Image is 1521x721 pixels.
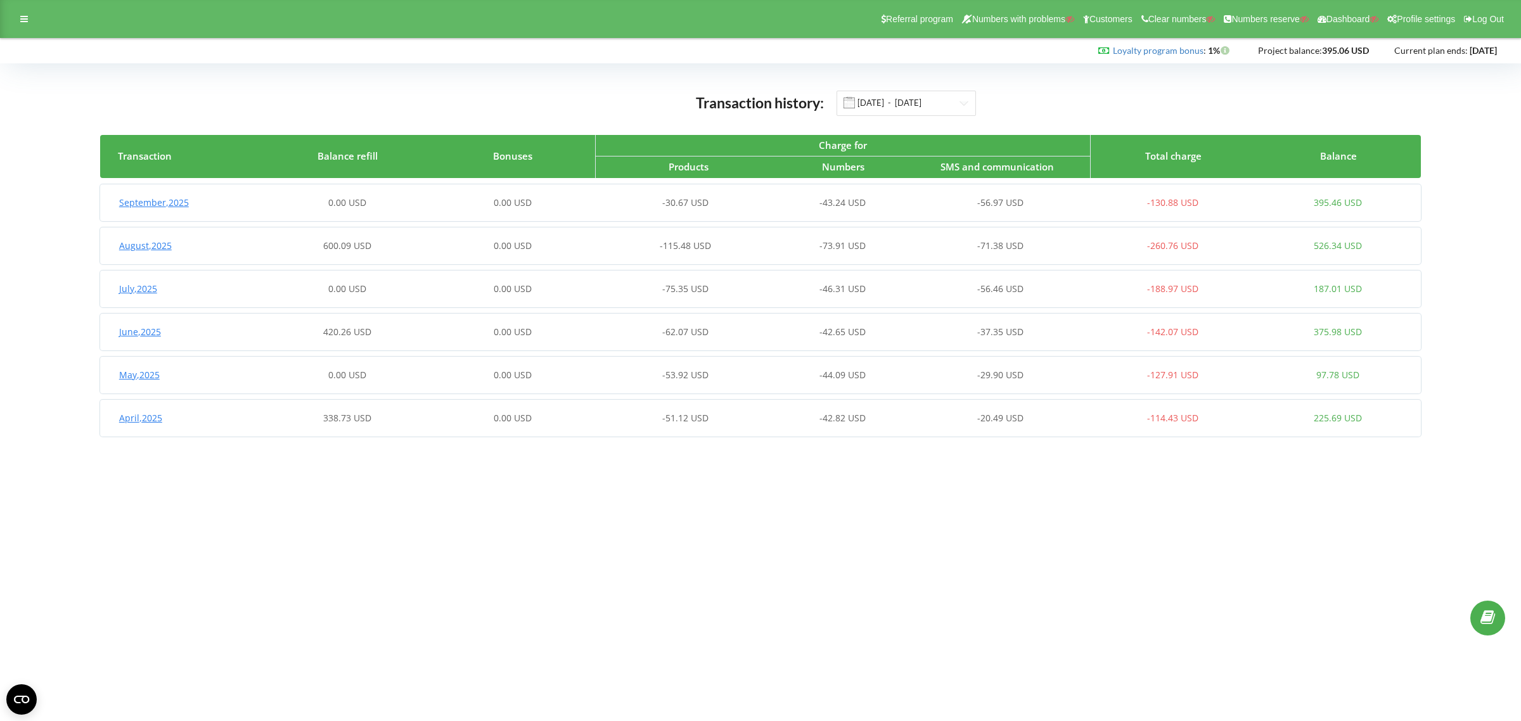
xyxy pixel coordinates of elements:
span: Clear numbers [1148,14,1207,24]
span: Transaction history: [696,94,824,112]
span: Numbers reserve [1231,14,1299,24]
span: Balance [1320,150,1357,162]
span: Charge for [819,139,867,151]
span: -260.76 USD [1147,239,1198,252]
span: 395.46 USD [1314,196,1362,208]
span: -30.67 USD [662,196,709,208]
span: 0.00 USD [494,326,532,338]
span: 600.09 USD [323,239,371,252]
span: -130.88 USD [1147,196,1198,208]
span: -42.82 USD [819,412,866,424]
span: 0.00 USD [328,369,366,381]
span: -53.92 USD [662,369,709,381]
span: Project balance: [1258,45,1322,56]
span: August , 2025 [119,239,172,252]
span: Dashboard [1326,14,1370,24]
span: 375.98 USD [1314,326,1362,338]
span: 338.73 USD [323,412,371,424]
span: 225.69 USD [1314,412,1362,424]
span: Balance refill [318,150,378,162]
span: -188.97 USD [1147,283,1198,295]
span: -37.35 USD [977,326,1024,338]
span: 420.26 USD [323,326,371,338]
span: -29.90 USD [977,369,1024,381]
span: 0.00 USD [494,239,532,252]
span: July , 2025 [119,283,157,295]
span: -46.31 USD [819,283,866,295]
strong: 1% [1208,45,1233,56]
span: 187.01 USD [1314,283,1362,295]
span: April , 2025 [119,412,162,424]
span: Products [669,160,709,173]
span: -73.91 USD [819,239,866,252]
span: -44.09 USD [819,369,866,381]
span: SMS and сommunication [940,160,1054,173]
span: -114.43 USD [1147,412,1198,424]
span: -75.35 USD [662,283,709,295]
span: Total charge [1145,150,1202,162]
span: Numbers with problems [972,14,1065,24]
span: -56.97 USD [977,196,1024,208]
span: 0.00 USD [328,196,366,208]
span: Customers [1089,14,1133,24]
span: Current plan ends: [1394,45,1468,56]
span: 0.00 USD [328,283,366,295]
span: -115.48 USD [660,239,711,252]
span: 0.00 USD [494,283,532,295]
span: -56.46 USD [977,283,1024,295]
span: 526.34 USD [1314,239,1362,252]
span: Bonuses [493,150,532,162]
strong: 395.06 USD [1322,45,1369,56]
span: Profile settings [1397,14,1455,24]
strong: [DATE] [1470,45,1497,56]
span: -71.38 USD [977,239,1024,252]
span: 0.00 USD [494,196,532,208]
span: May , 2025 [119,369,160,381]
span: Referral program [886,14,953,24]
span: 97.78 USD [1316,369,1359,381]
span: 0.00 USD [494,369,532,381]
span: June , 2025 [119,326,161,338]
span: Log Out [1472,14,1504,24]
span: Transaction [118,150,172,162]
span: -127.91 USD [1147,369,1198,381]
span: -51.12 USD [662,412,709,424]
span: -43.24 USD [819,196,866,208]
span: -62.07 USD [662,326,709,338]
span: September , 2025 [119,196,189,208]
span: : [1113,45,1206,56]
span: -20.49 USD [977,412,1024,424]
span: 0.00 USD [494,412,532,424]
span: -142.07 USD [1147,326,1198,338]
button: Open CMP widget [6,684,37,715]
span: Numbers [822,160,864,173]
a: Loyalty program bonus [1113,45,1203,56]
span: -42.65 USD [819,326,866,338]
